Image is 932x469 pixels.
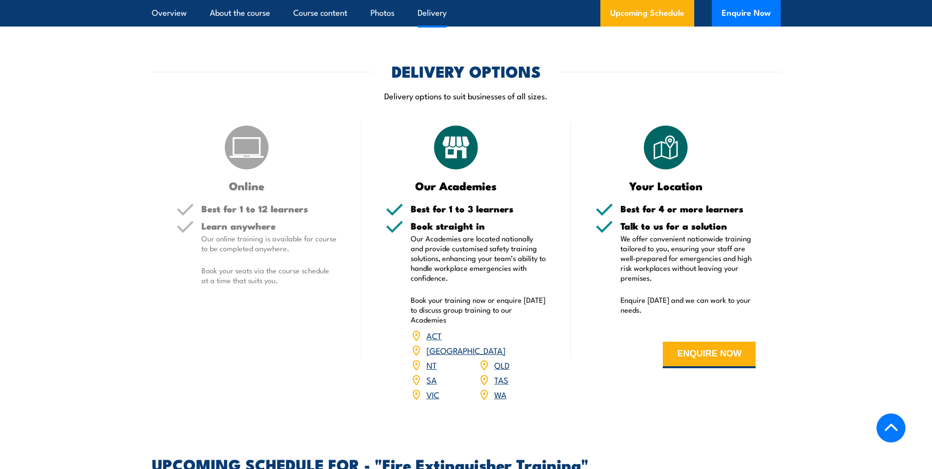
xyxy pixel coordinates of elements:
[411,221,546,231] h5: Book straight in
[201,265,337,285] p: Book your seats via the course schedule at a time that suits you.
[494,359,509,371] a: QLD
[201,234,337,253] p: Our online training is available for course to be completed anywhere.
[411,204,546,213] h5: Best for 1 to 3 learners
[494,374,508,385] a: TAS
[621,204,756,213] h5: Best for 4 or more learners
[426,329,442,341] a: ACT
[621,234,756,283] p: We offer convenient nationwide training tailored to you, ensuring your staff are well-prepared fo...
[411,234,546,283] p: Our Academies are located nationally and provide customised safety training solutions, enhancing ...
[595,180,736,191] h3: Your Location
[621,221,756,231] h5: Talk to us for a solution
[176,180,317,191] h3: Online
[201,204,337,213] h5: Best for 1 to 12 learners
[426,374,437,385] a: SA
[201,221,337,231] h5: Learn anywhere
[411,295,546,324] p: Book your training now or enquire [DATE] to discuss group training to our Academies
[386,180,527,191] h3: Our Academies
[426,359,437,371] a: NT
[152,90,781,101] p: Delivery options to suit businesses of all sizes.
[663,342,756,368] button: ENQUIRE NOW
[392,64,541,78] h2: DELIVERY OPTIONS
[494,388,507,400] a: WA
[426,388,439,400] a: VIC
[426,344,506,356] a: [GEOGRAPHIC_DATA]
[621,295,756,315] p: Enquire [DATE] and we can work to your needs.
